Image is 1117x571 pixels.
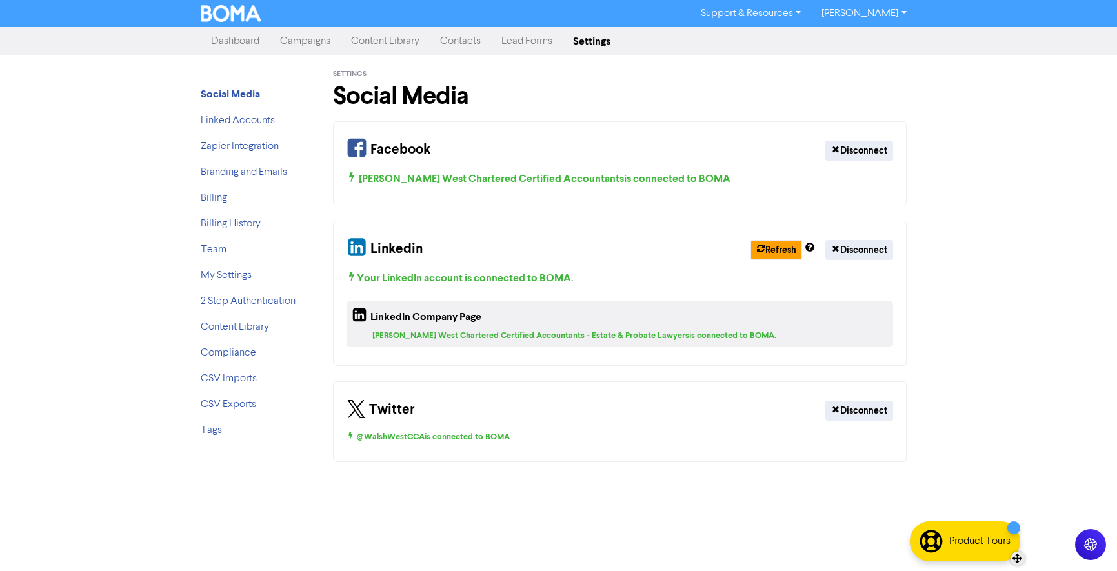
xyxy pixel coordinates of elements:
a: [PERSON_NAME] [811,3,916,24]
span: Settings [333,70,367,79]
a: Compliance [201,348,256,358]
div: LinkedIn Company Page [352,306,481,330]
div: Facebook [347,135,430,166]
a: Lead Forms [491,28,563,54]
a: CSV Exports [201,399,256,410]
a: My Settings [201,270,252,281]
a: Team [201,245,226,255]
strong: Social Media [201,88,260,101]
a: Branding and Emails [201,167,287,177]
div: Your LinkedIn account is connected to BOMA . [347,270,894,286]
div: [PERSON_NAME] West Chartered Certified Accountants is connected to BOMA [347,171,894,186]
a: Dashboard [201,28,270,54]
span: @WalshWestCCA is connected to BOMA [347,432,510,442]
button: Refresh [750,240,802,260]
h1: Social Media [333,81,907,111]
a: 2 Step Authentication [201,296,296,306]
a: CSV Imports [201,374,257,384]
button: Disconnect [825,240,893,260]
div: Linkedin [347,234,423,265]
a: Campaigns [270,28,341,54]
a: Linked Accounts [201,115,275,126]
a: Zapier Integration [201,141,279,152]
a: Billing History [201,219,261,229]
iframe: Chat Widget [1052,509,1117,571]
div: Twitter [347,395,415,426]
a: Settings [563,28,621,54]
a: Support & Resources [690,3,811,24]
button: Disconnect [825,141,893,161]
div: Your Facebook Connection [333,121,907,205]
img: BOMA Logo [201,5,261,22]
a: Content Library [341,28,430,54]
div: Your Twitter Connection [333,381,907,462]
a: Social Media [201,90,260,100]
a: Billing [201,193,227,203]
a: Contacts [430,28,491,54]
a: Content Library [201,322,269,332]
div: Your Linkedin and Company Page Connection [333,221,907,366]
div: [PERSON_NAME] West Chartered Certified Accountants - Estate & Probate Lawyers is connected to BOMA. [372,330,889,342]
button: Disconnect [825,401,893,421]
a: Tags [201,425,222,436]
